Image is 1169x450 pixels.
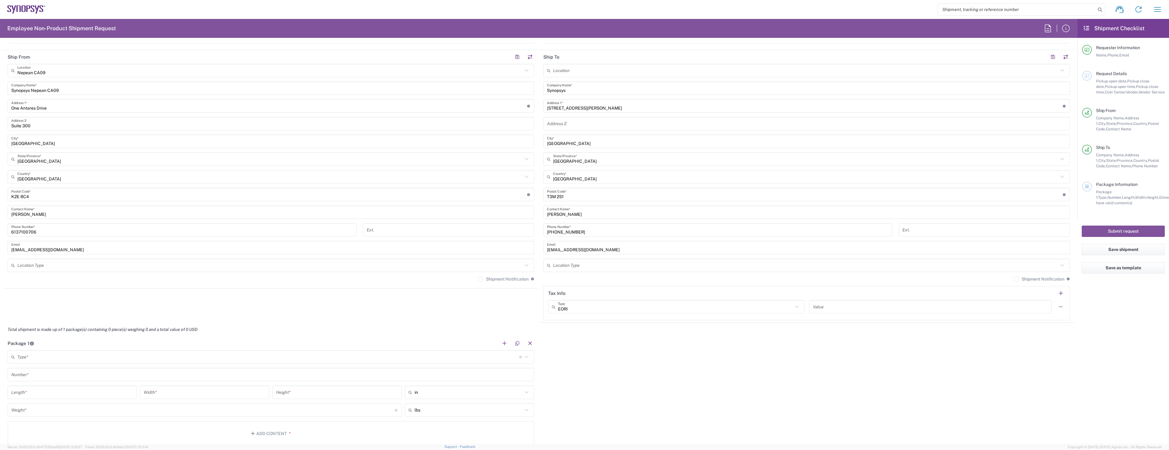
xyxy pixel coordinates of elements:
[1096,145,1110,150] span: Ship To
[938,4,1096,15] input: Shipment, tracking or reference number
[1138,90,1165,94] span: Vendor Service
[1096,190,1112,200] span: Package 1:
[1098,195,1107,200] span: Type,
[1014,277,1064,281] label: Shipment Notification
[1119,53,1129,57] span: Email
[1132,164,1158,168] span: Phone Number
[1146,195,1159,200] span: Height,
[7,25,116,32] h2: Employee Non-Product Shipment Request
[3,327,202,332] em: Total shipment is made up of 1 package(s) containing 0 piece(s) weighing 0 and a total value of 0...
[1107,53,1119,57] span: Phone,
[1096,116,1125,120] span: Company Name,
[548,290,566,296] h2: Tax Info
[59,445,82,449] span: [DATE] 11:13:37
[1106,121,1133,126] span: State/Province,
[1105,90,1126,94] span: Cost Center,
[1068,444,1162,450] span: Copyright © [DATE]-[DATE] Agistix Inc., All Rights Reserved
[1096,71,1127,76] span: Request Details
[543,54,559,60] h2: Ship To
[1105,84,1136,89] span: Pickup open time,
[460,445,475,448] a: Feedback
[1096,182,1138,187] span: Package Information
[1126,90,1138,94] span: Vendor,
[1133,121,1148,126] span: Country,
[1106,127,1131,131] span: Contact Name
[1099,121,1106,126] span: City,
[1106,158,1133,163] span: State/Province,
[1082,262,1165,274] button: Save as template
[7,445,82,449] span: Server: 2025.20.0-db47332bad5
[1096,45,1140,50] span: Requester Information
[1096,53,1107,57] span: Name,
[1082,244,1165,255] button: Save shipment
[126,445,148,449] span: [DATE] 12:11:14
[1107,195,1122,200] span: Number,
[1083,25,1145,32] h2: Shipment Checklist
[1096,153,1125,157] span: Company Name,
[1099,158,1106,163] span: City,
[1096,79,1127,83] span: Pickup open date,
[1122,195,1135,200] span: Length,
[85,445,148,449] span: Client: 2025.20.0-8c6e0cf
[444,445,460,448] a: Support
[1133,158,1148,163] span: Country,
[8,421,534,446] button: Add Content*
[478,277,529,281] label: Shipment Notification
[8,340,34,347] h2: Package 1
[8,54,30,60] h2: Ship From
[1106,164,1132,168] span: Contact Name,
[1096,108,1116,113] span: Ship From
[1135,195,1146,200] span: Width,
[1082,226,1165,237] button: Submit request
